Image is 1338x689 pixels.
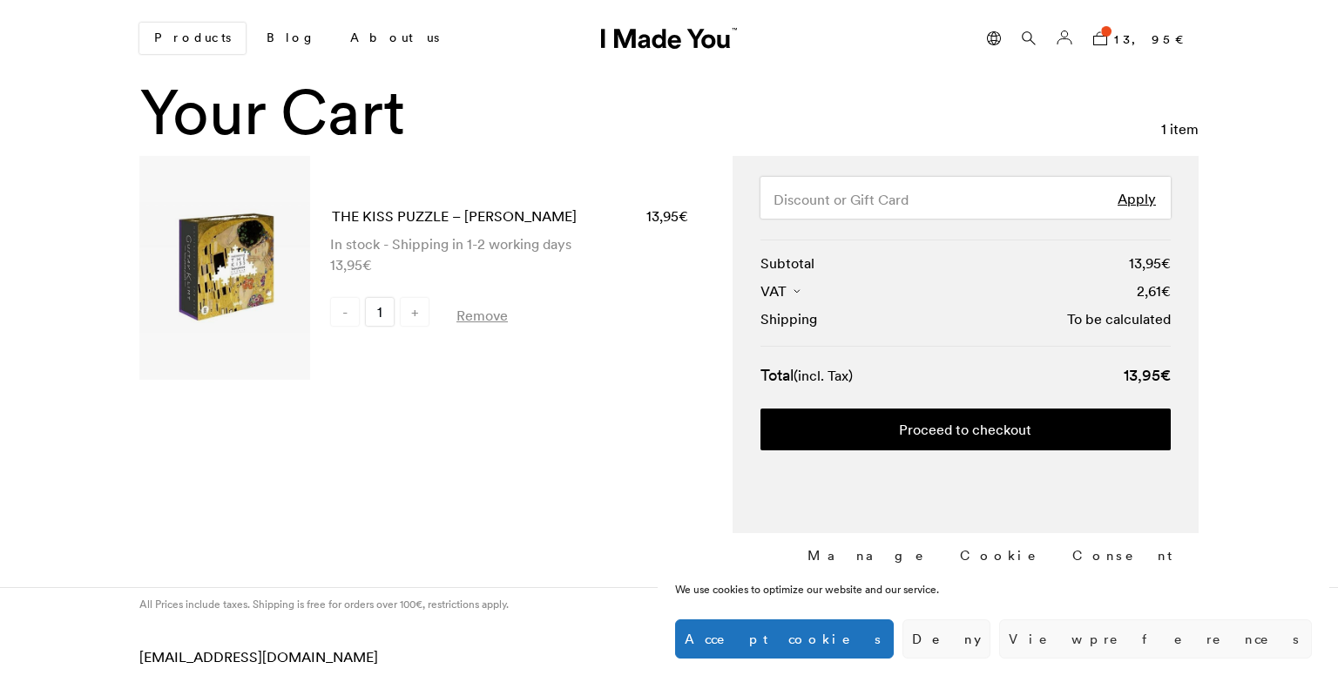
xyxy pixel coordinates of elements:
[808,546,1180,564] div: Manage Cookie Consent
[1114,31,1199,47] bdi: 13,95
[760,177,1171,219] input: Discount or Gift Card
[760,253,814,274] div: Subtotal
[330,233,688,254] div: In stock - Shipping in 1-2 working days
[1137,282,1171,300] bdi: 2,61
[1170,120,1199,138] span: item
[1161,120,1166,138] span: 1
[139,597,509,611] p: All Prices include taxes. Shipping is free for orders over 100€, restrictions apply.
[760,280,801,301] div: VAT
[760,409,1171,450] a: Proceed to checkout
[675,582,1053,598] div: We use cookies to optimize our website and our service.
[679,207,688,225] span: €
[1161,282,1171,300] span: €
[1129,254,1171,272] bdi: 13,95
[1086,22,1199,55] a: 1 13,95€
[401,298,429,326] span: +
[760,308,817,329] div: Shipping
[330,256,372,274] bdi: 13,95
[336,24,453,53] a: About us
[331,298,359,326] span: -
[332,206,577,226] a: THE KISS PUZZLE – [PERSON_NAME]
[139,23,246,54] a: Products
[1103,177,1171,219] input: Apply
[1067,308,1171,329] div: To be calculated
[139,647,378,666] a: [EMAIL_ADDRESS][DOMAIN_NAME]
[794,367,853,384] span: (incl. Tax)
[902,619,990,659] button: Deny
[1175,31,1199,47] span: €
[1161,254,1171,272] span: €
[1160,365,1171,385] span: €
[362,256,372,274] span: €
[1124,365,1171,385] bdi: 13,95
[253,24,329,53] a: Blog
[675,619,894,659] button: Accept cookies
[760,363,853,388] div: Total
[139,78,405,147] h1: Your Cart
[366,298,394,326] input: Qty
[646,207,688,225] bdi: 13,95
[1101,26,1112,37] span: 1
[999,619,1312,659] button: View preferences
[456,306,508,325] a: Remove this item
[774,189,909,210] label: Discount or Gift Card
